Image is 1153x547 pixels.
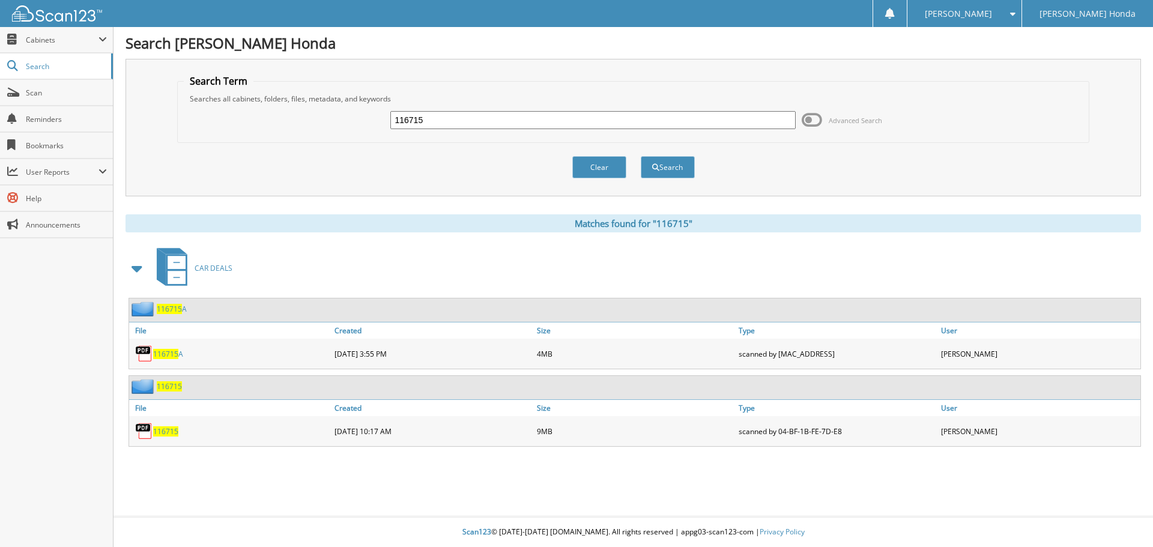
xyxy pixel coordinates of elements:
[736,342,938,366] div: scanned by [MAC_ADDRESS]
[26,193,107,204] span: Help
[331,419,534,443] div: [DATE] 10:17 AM
[135,422,153,440] img: PDF.png
[462,527,491,537] span: Scan123
[26,141,107,151] span: Bookmarks
[760,527,805,537] a: Privacy Policy
[736,419,938,443] div: scanned by 04-BF-1B-FE-7D-E8
[150,244,232,292] a: CAR DEALS
[331,342,534,366] div: [DATE] 3:55 PM
[157,304,187,314] a: 116715A
[126,33,1141,53] h1: Search [PERSON_NAME] Honda
[534,400,736,416] a: Size
[26,220,107,230] span: Announcements
[1093,489,1153,547] iframe: Chat Widget
[157,381,182,391] a: 116715
[184,74,253,88] legend: Search Term
[184,94,1083,104] div: Searches all cabinets, folders, files, metadata, and keywords
[135,345,153,363] img: PDF.png
[938,342,1140,366] div: [PERSON_NAME]
[534,419,736,443] div: 9MB
[534,342,736,366] div: 4MB
[641,156,695,178] button: Search
[113,518,1153,547] div: © [DATE]-[DATE] [DOMAIN_NAME]. All rights reserved | appg03-scan123-com |
[925,10,992,17] span: [PERSON_NAME]
[736,322,938,339] a: Type
[157,304,182,314] span: 116715
[132,301,157,316] img: folder2.png
[12,5,102,22] img: scan123-logo-white.svg
[829,116,882,125] span: Advanced Search
[26,114,107,124] span: Reminders
[132,379,157,394] img: folder2.png
[26,61,105,71] span: Search
[938,400,1140,416] a: User
[572,156,626,178] button: Clear
[126,214,1141,232] div: Matches found for "116715"
[938,419,1140,443] div: [PERSON_NAME]
[534,322,736,339] a: Size
[26,88,107,98] span: Scan
[736,400,938,416] a: Type
[153,349,183,359] a: 116715A
[195,263,232,273] span: CAR DEALS
[129,400,331,416] a: File
[331,322,534,339] a: Created
[153,349,178,359] span: 116715
[129,322,331,339] a: File
[331,400,534,416] a: Created
[1040,10,1136,17] span: [PERSON_NAME] Honda
[153,426,178,437] a: 116715
[938,322,1140,339] a: User
[26,167,98,177] span: User Reports
[26,35,98,45] span: Cabinets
